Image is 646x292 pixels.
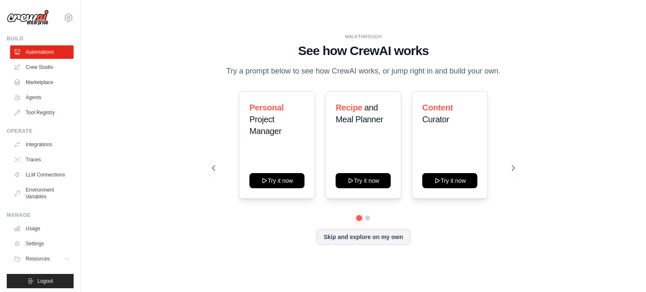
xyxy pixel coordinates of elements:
[249,173,304,188] button: Try it now
[37,278,53,284] span: Logout
[10,138,74,151] a: Integrations
[422,173,477,188] button: Try it now
[249,103,283,112] span: Personal
[10,106,74,119] a: Tool Registry
[316,229,410,245] button: Skip and explore on my own
[7,212,74,218] div: Manage
[10,222,74,235] a: Usage
[10,76,74,89] a: Marketplace
[10,237,74,250] a: Settings
[10,252,74,266] button: Resources
[10,168,74,182] a: LLM Connections
[7,128,74,134] div: Operate
[336,173,391,188] button: Try it now
[7,274,74,288] button: Logout
[10,61,74,74] a: Crew Studio
[10,153,74,166] a: Traces
[422,115,449,124] span: Curator
[604,252,646,292] iframe: Chat Widget
[249,115,281,136] span: Project Manager
[7,10,49,26] img: Logo
[10,91,74,104] a: Agents
[336,103,383,124] span: and Meal Planner
[212,43,515,58] h1: See how CrewAI works
[212,34,515,40] div: WALKTHROUGH
[336,103,362,112] span: Recipe
[10,183,74,203] a: Environment Variables
[7,35,74,42] div: Build
[422,103,453,112] span: Content
[10,45,74,59] a: Automations
[222,65,505,77] p: Try a prompt below to see how CrewAI works, or jump right in and build your own.
[26,255,50,262] span: Resources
